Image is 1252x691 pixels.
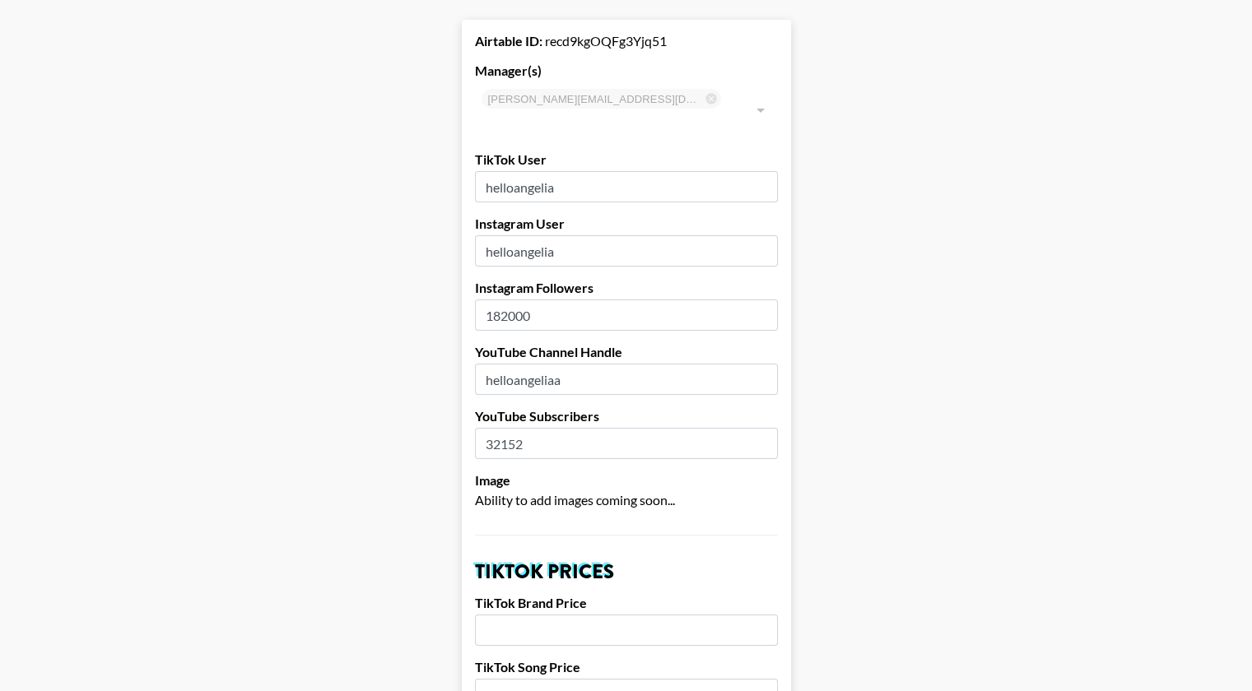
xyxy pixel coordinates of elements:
[475,33,542,49] strong: Airtable ID:
[475,408,778,424] label: YouTube Subscribers
[475,472,778,489] label: Image
[475,659,778,675] label: TikTok Song Price
[475,216,778,232] label: Instagram User
[475,344,778,360] label: YouTube Channel Handle
[475,280,778,296] label: Instagram Followers
[475,151,778,168] label: TikTok User
[475,562,778,582] h2: TikTok Prices
[475,595,778,611] label: TikTok Brand Price
[475,492,675,508] span: Ability to add images coming soon...
[475,33,778,49] div: recd9kgOQFg3Yjq51
[475,63,778,79] label: Manager(s)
